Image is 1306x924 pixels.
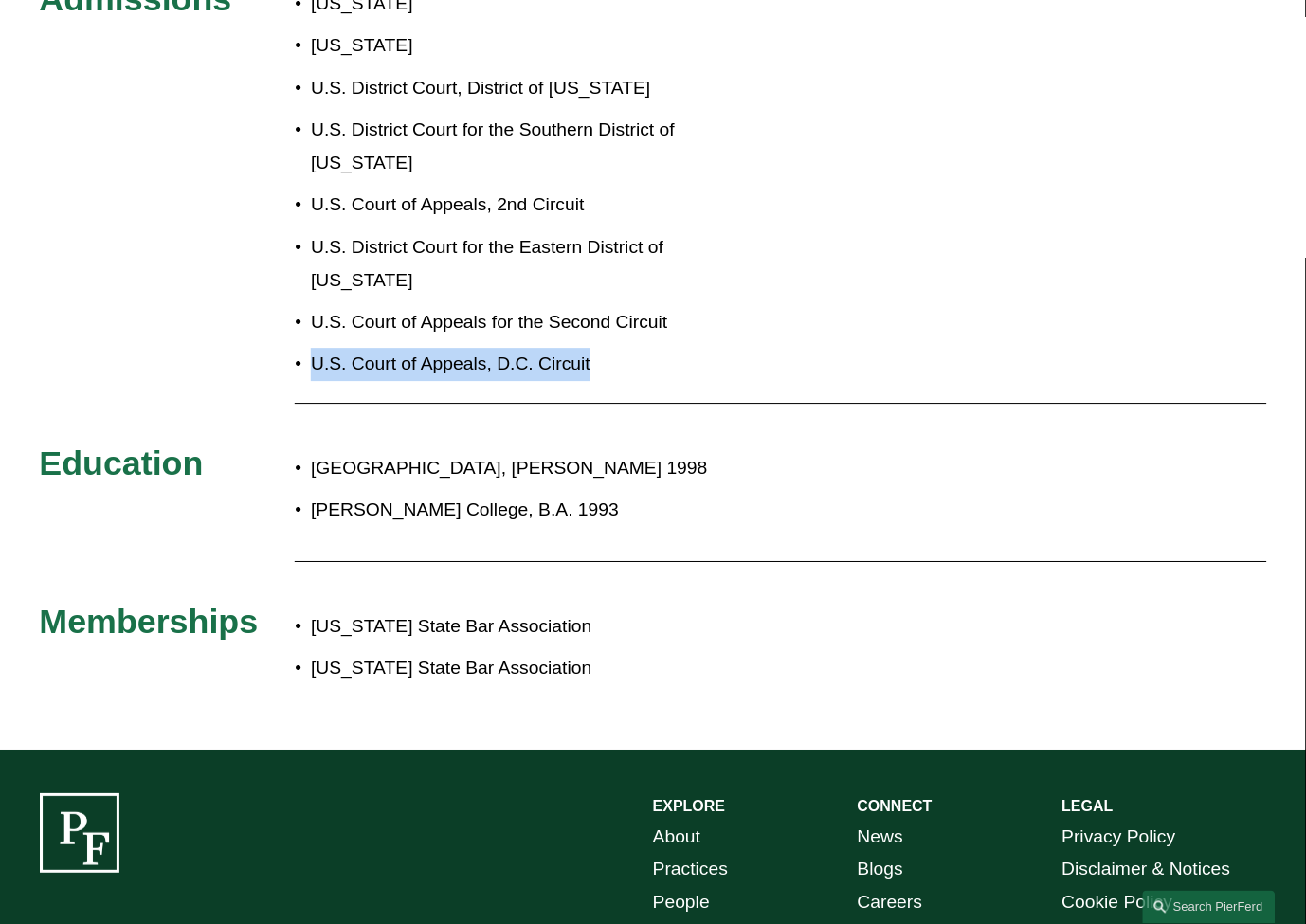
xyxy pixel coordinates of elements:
p: U.S. District Court for the Southern District of [US_STATE] [311,114,755,180]
p: U.S. Court of Appeals for the Second Circuit [311,306,755,339]
p: [GEOGRAPHIC_DATA], [PERSON_NAME] 1998 [311,452,1114,485]
p: U.S. District Court, District of [US_STATE] [311,72,755,105]
p: U.S. District Court for the Eastern District of [US_STATE] [311,231,755,298]
p: U.S. Court of Appeals, 2nd Circuit [311,189,755,222]
span: Education [39,444,203,482]
strong: LEGAL [1062,798,1114,814]
a: Cookie Policy [1062,886,1173,919]
p: [US_STATE] State Bar Association [311,610,1114,643]
span: Memberships [39,603,258,641]
p: [PERSON_NAME] College, B.A. 1993 [311,494,1114,527]
a: Careers [858,886,923,919]
strong: CONNECT [858,798,933,814]
a: News [858,821,903,854]
a: Search this site [1143,891,1276,924]
p: U.S. Court of Appeals, D.C. Circuit [311,348,755,381]
p: [US_STATE] [311,29,755,63]
a: About [653,821,700,854]
a: Disclaimer & Notices [1062,853,1231,886]
p: [US_STATE] State Bar Association [311,652,1114,685]
a: Blogs [858,853,903,886]
strong: EXPLORE [653,798,725,814]
a: Practices [653,853,728,886]
a: Privacy Policy [1062,821,1176,854]
a: People [653,886,710,919]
